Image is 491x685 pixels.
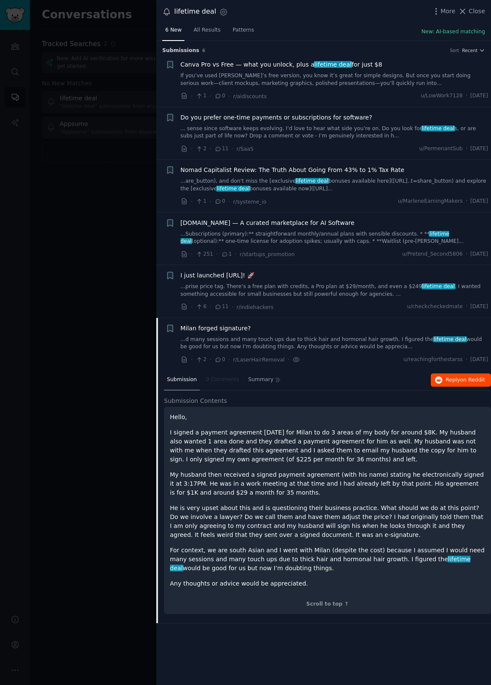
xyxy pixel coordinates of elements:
a: Milan forged signature? [181,324,251,333]
span: [DATE] [471,356,488,364]
span: Canva Pro vs Free — what you unlock, plus a for just $8 [181,60,383,69]
span: lifetime deal [421,283,456,289]
span: Patterns [233,26,254,34]
a: Nomad Capitalist Review: The Truth About Going From 43% to 1% Tax Rate [181,166,404,175]
span: · [228,92,230,101]
span: · [191,250,193,259]
span: [DATE] [471,145,488,153]
span: Submission s [162,47,199,55]
span: on Reddit [460,377,485,383]
span: r/indiehackers [237,304,274,310]
span: · [288,355,289,364]
span: r/systeme_io [233,199,266,205]
p: For context, we are south Asian and I went with Milan (despite the cost) because I assumed I woul... [170,546,485,573]
span: · [210,197,211,206]
span: 1 [196,92,206,100]
span: r/SaaS [237,146,254,152]
span: lifetime deal [314,61,353,68]
a: ... sense since software keeps evolving. I’d love to hear what side you’re on. Do you look forlif... [181,125,488,140]
span: 2 [196,145,206,153]
span: · [216,250,218,259]
span: · [191,144,193,153]
a: 6 New [162,23,184,41]
span: 0 [214,356,225,364]
span: · [191,303,193,312]
span: u/reachingforthestarss [403,356,463,364]
p: I signed a payment agreement [DATE] for Milan to do 3 areas of my body for around $8K. My husband... [170,428,485,464]
button: Recent [462,47,485,53]
span: 6 [202,48,205,53]
span: lifetime deal [433,336,467,342]
div: lifetime deal [174,6,216,17]
span: Submission [167,376,197,384]
span: 6 New [165,26,181,34]
span: u/PermenantSub [419,145,463,153]
a: ...prise price tag. There’s a free plan with credits, a Pro plan at $29/month, and even a $249lif... [181,283,488,298]
span: 0 [214,92,225,100]
span: [DATE] [471,92,488,100]
span: 11 [214,303,228,311]
span: Summary [248,376,273,384]
a: [DOMAIN_NAME] — A curated marketplace for AI Software [181,219,355,227]
span: u/MarleneEarningMakers [398,198,463,205]
button: Replyon Reddit [431,373,491,387]
span: · [466,92,468,100]
span: u/Pretend_Second5806 [402,251,463,258]
span: r/LaserHairRemoval [233,357,285,363]
span: More [441,7,456,16]
span: [DATE] [471,303,488,311]
span: Reply [446,376,485,384]
span: · [466,303,468,311]
span: [DATE] [471,198,488,205]
span: 1 [196,198,206,205]
a: I just launched [URL]! 🚀 [181,271,254,280]
span: 1 [221,251,232,258]
button: New: AI-based matching [421,28,485,36]
div: Scroll to top ↑ [170,600,485,608]
a: ...Subscriptions (primary):** straightforward monthly/annual plans with sensible discounts. * **l... [181,230,488,245]
span: · [466,145,468,153]
p: My husband then received a signed payment agreement (with his name) stating he electronically sig... [170,470,485,497]
span: lifetime deal [421,125,455,131]
a: ...are_button), and don't miss the [exclusivelifetime dealbonuses available here]([URL]..t=share_... [181,178,488,192]
span: Submission Contents [164,396,227,405]
span: r/startups_promotion [240,251,295,257]
a: Canva Pro vs Free — what you unlock, plus alifetime dealfor just $8 [181,60,383,69]
span: · [191,355,193,364]
span: u/checkcheckedmate [407,303,462,311]
a: If you’ve used [PERSON_NAME]’s free version, you know it’s great for simple designs. But once you... [181,72,488,87]
span: 0 [214,198,225,205]
a: Do you prefer one-time payments or subscriptions for software? [181,113,372,122]
button: Close [458,7,485,16]
span: lifetime deal [216,186,250,192]
span: · [235,250,237,259]
span: Close [469,7,485,16]
span: · [210,303,211,312]
span: · [466,251,468,258]
a: All Results [190,23,223,41]
span: 251 [196,251,213,258]
span: · [466,198,468,205]
span: u/LowWork7128 [421,92,462,100]
span: Recent [462,47,477,53]
p: Hello, [170,413,485,422]
span: · [210,355,211,364]
span: · [466,356,468,364]
span: 2 [196,356,206,364]
span: 6 [196,303,206,311]
span: [DATE] [471,251,488,258]
a: ...d many sessions and many touch ups due to thick hair and hormonal hair growth. I figured theli... [181,336,488,351]
span: · [231,303,233,312]
span: · [228,355,230,364]
span: · [228,197,230,206]
span: All Results [193,26,220,34]
span: · [191,92,193,101]
span: 11 [214,145,228,153]
p: He is very upset about this and is questioning their business practice. What should we do at this... [170,504,485,539]
span: r/aidiscounts [233,93,267,99]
